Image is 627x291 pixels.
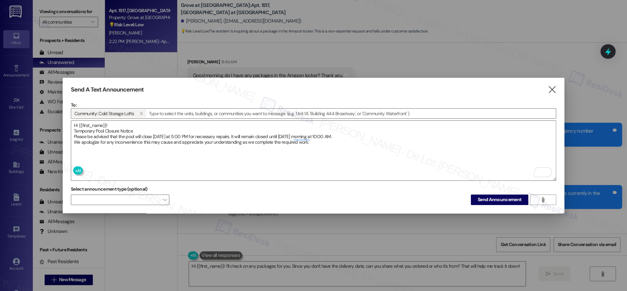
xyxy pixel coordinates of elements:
[71,102,556,108] p: To:
[478,196,521,203] span: Send Announcement
[71,184,148,194] label: Select announcement type (optional)
[71,120,556,181] div: To enrich screen reader interactions, please activate Accessibility in Grammarly extension settings
[147,109,556,118] input: Type to select the units, buildings, or communities you want to message. (e.g. 'Unit 1A', 'Buildi...
[74,109,134,118] span: Community: Cold Storage Lofts
[136,109,146,118] button: Community: Cold Storage Lofts
[547,86,556,93] i: 
[71,86,144,94] h3: Send A Text Announcement
[71,121,556,180] textarea: To enrich screen reader interactions, please activate Accessibility in Grammarly extension settings
[471,195,528,205] button: Send Announcement
[139,111,143,116] i: 
[540,197,545,202] i: 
